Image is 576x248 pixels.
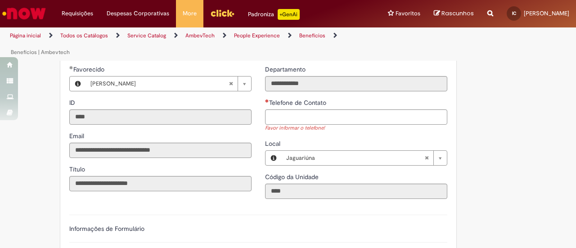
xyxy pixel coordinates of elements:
[62,9,93,18] span: Requisições
[278,9,300,20] p: +GenAi
[185,32,215,39] a: AmbevTech
[265,140,282,148] span: Local
[69,131,86,140] label: Somente leitura - Email
[1,5,47,23] img: ServiceNow
[265,172,320,181] label: Somente leitura - Código da Unidade
[69,165,87,173] span: Somente leitura - Título
[69,98,77,107] label: Somente leitura - ID
[265,99,269,103] span: Necessários
[265,65,307,74] label: Somente leitura - Departamento
[69,176,252,191] input: Título
[11,49,70,56] a: Benefícios | Ambevtech
[60,32,108,39] a: Todos os Catálogos
[224,77,238,91] abbr: Limpar campo Favorecido
[7,27,377,61] ul: Trilhas de página
[86,77,251,91] a: [PERSON_NAME]Limpar campo Favorecido
[248,9,300,20] div: Padroniza
[524,9,569,17] span: [PERSON_NAME]
[265,76,447,91] input: Departamento
[90,77,229,91] span: [PERSON_NAME]
[210,6,234,20] img: click_logo_yellow_360x200.png
[73,65,106,73] span: Necessários - Favorecido
[107,9,169,18] span: Despesas Corporativas
[10,32,41,39] a: Página inicial
[265,184,447,199] input: Código da Unidade
[69,132,86,140] span: Somente leitura - Email
[441,9,474,18] span: Rascunhos
[265,65,307,73] span: Somente leitura - Departamento
[69,225,144,233] label: Informações de Formulário
[234,32,280,39] a: People Experience
[265,125,447,132] div: Favor informar o telefone!
[69,66,73,69] span: Obrigatório Preenchido
[265,173,320,181] span: Somente leitura - Código da Unidade
[512,10,516,16] span: IC
[434,9,474,18] a: Rascunhos
[396,9,420,18] span: Favoritos
[420,151,433,165] abbr: Limpar campo Local
[127,32,166,39] a: Service Catalog
[265,151,282,165] button: Local, Visualizar este registro Jaguariúna
[69,99,77,107] span: Somente leitura - ID
[286,151,424,165] span: Jaguariúna
[69,109,252,125] input: ID
[299,32,325,39] a: Benefícios
[265,109,447,125] input: Telefone de Contato
[69,165,87,174] label: Somente leitura - Título
[69,143,252,158] input: Email
[70,77,86,91] button: Favorecido, Visualizar este registro Isabela de Melo Carvalho
[183,9,197,18] span: More
[282,151,447,165] a: JaguariúnaLimpar campo Local
[269,99,328,107] span: Telefone de Contato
